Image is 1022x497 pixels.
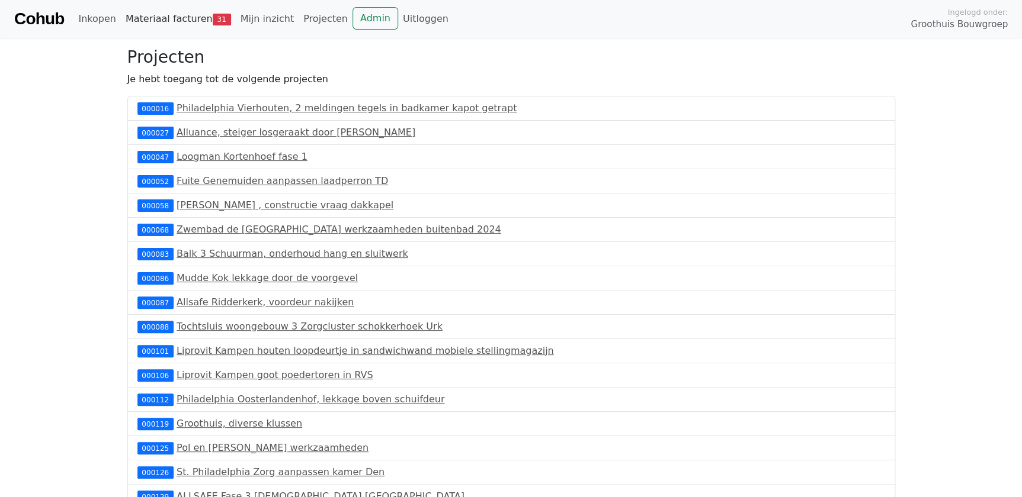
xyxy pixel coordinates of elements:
a: Pol en [PERSON_NAME] werkzaamheden [177,442,369,453]
a: Uitloggen [398,7,453,31]
a: Philadelphia Vierhouten, 2 meldingen tegels in badkamer kapot getrapt [177,102,517,114]
div: 000086 [137,272,174,284]
a: Mijn inzicht [236,7,299,31]
a: Projecten [299,7,353,31]
a: Allsafe Ridderkerk, voordeur nakijken [177,296,354,308]
a: Zwembad de [GEOGRAPHIC_DATA] werkzaamheden buitenbad 2024 [177,224,501,235]
a: [PERSON_NAME] , constructie vraag dakkapel [177,199,393,211]
a: Admin [353,7,398,30]
a: Mudde Kok lekkage door de voorgevel [177,272,358,283]
a: Philadelphia Oosterlandenhof, lekkage boven schuifdeur [177,393,444,405]
div: 000052 [137,175,174,187]
a: Balk 3 Schuurman, onderhoud hang en sluitwerk [177,248,408,259]
div: 000106 [137,369,174,381]
div: 000068 [137,224,174,235]
div: 000058 [137,199,174,211]
div: 000119 [137,418,174,430]
div: 000112 [137,393,174,405]
p: Je hebt toegang tot de volgende projecten [127,72,895,86]
span: Ingelogd onder: [947,7,1008,18]
a: Fuite Genemuiden aanpassen laadperron TD [177,175,388,186]
div: 000088 [137,321,174,333]
a: Liprovit Kampen houten loopdeurtje in sandwichwand mobiele stellingmagazijn [177,345,554,356]
span: Groothuis Bouwgroep [911,18,1008,31]
a: Tochtsluis woongebouw 3 Zorgcluster schokkerhoek Urk [177,321,443,332]
a: Alluance, steiger losgeraakt door [PERSON_NAME] [177,127,415,138]
a: Liprovit Kampen goot poedertoren in RVS [177,369,373,380]
span: 31 [213,14,231,25]
a: Inkopen [73,7,120,31]
div: 000016 [137,102,174,114]
h3: Projecten [127,47,895,67]
div: 000083 [137,248,174,260]
div: 000101 [137,345,174,357]
a: Materiaal facturen31 [121,7,236,31]
a: Cohub [14,5,64,33]
div: 000126 [137,466,174,478]
a: Loogman Kortenhoef fase 1 [177,151,307,162]
div: 000027 [137,127,174,138]
a: St. Philadelphia Zorg aanpassen kamer Den [177,466,385,477]
div: 000087 [137,296,174,308]
div: 000125 [137,442,174,454]
div: 000047 [137,151,174,163]
a: Groothuis, diverse klussen [177,418,302,429]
